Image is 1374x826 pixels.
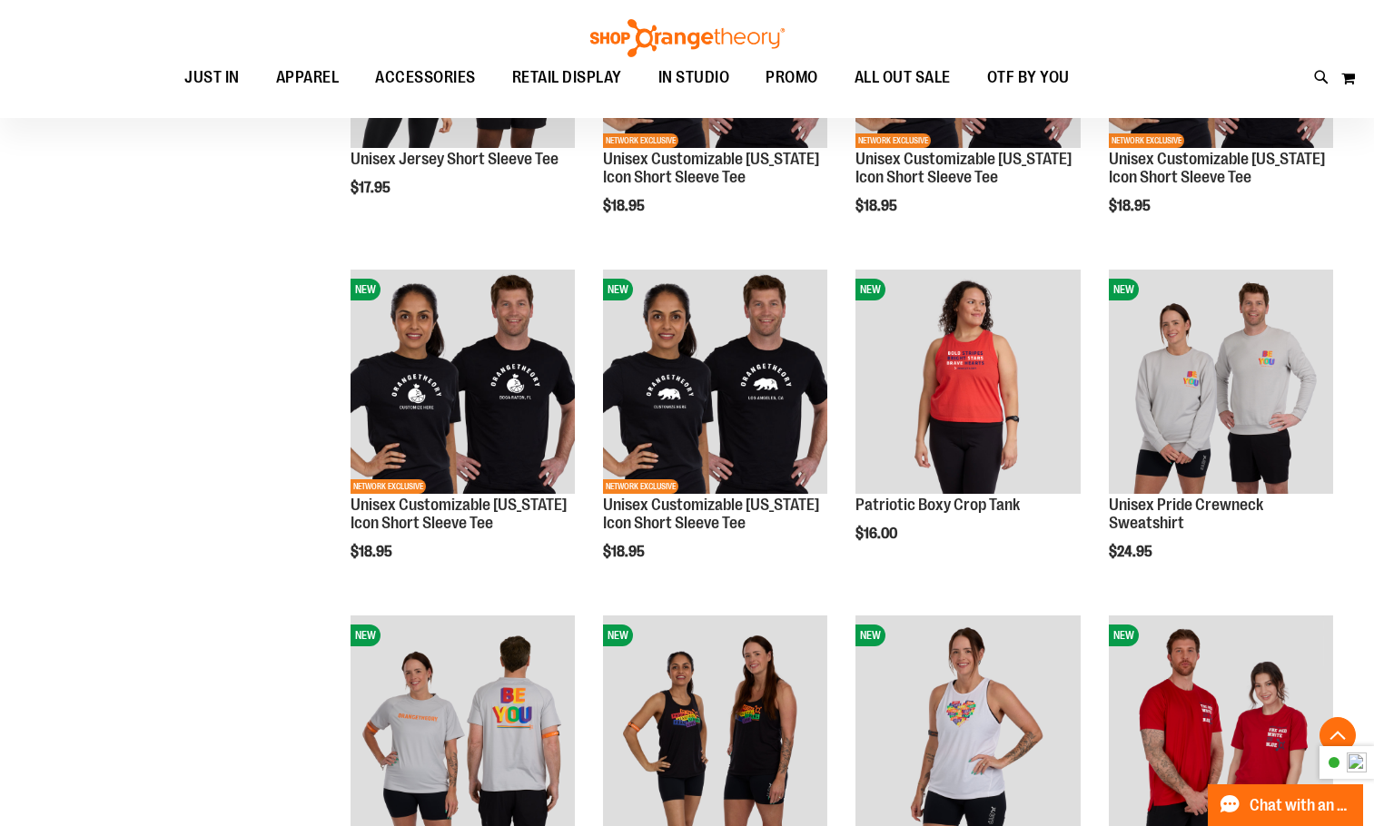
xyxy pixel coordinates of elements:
[766,57,818,98] span: PROMO
[276,57,340,98] span: APPAREL
[351,624,381,646] span: NEW
[855,150,1072,186] a: Unisex Customizable [US_STATE] Icon Short Sleeve Tee
[603,544,647,560] span: $18.95
[855,526,900,542] span: $16.00
[512,57,622,98] span: RETAIL DISPLAY
[855,57,951,98] span: ALL OUT SALE
[1100,261,1342,606] div: product
[846,261,1089,588] div: product
[855,270,1080,497] a: Patriotic Boxy Crop TankNEW
[658,57,730,98] span: IN STUDIO
[603,496,819,532] a: Unisex Customizable [US_STATE] Icon Short Sleeve Tee
[855,133,931,148] span: NETWORK EXCLUSIVE
[1109,496,1263,532] a: Unisex Pride Crewneck Sweatshirt
[341,261,584,606] div: product
[987,57,1070,98] span: OTF BY YOU
[1109,133,1184,148] span: NETWORK EXCLUSIVE
[1109,198,1153,214] span: $18.95
[1109,270,1333,494] img: Unisex Pride Crewneck Sweatshirt
[351,180,393,196] span: $17.95
[1109,150,1325,186] a: Unisex Customizable [US_STATE] Icon Short Sleeve Tee
[375,57,476,98] span: ACCESSORIES
[1109,624,1139,646] span: NEW
[184,57,240,98] span: JUST IN
[594,261,836,606] div: product
[1109,279,1139,300] span: NEW
[855,496,1020,514] a: Patriotic Boxy Crop Tank
[351,496,567,532] a: Unisex Customizable [US_STATE] Icon Short Sleeve Tee
[855,198,900,214] span: $18.95
[1250,797,1352,814] span: Chat with an Expert
[1320,717,1356,753] button: Back To Top
[351,279,381,300] span: NEW
[855,279,885,300] span: NEW
[603,150,819,186] a: Unisex Customizable [US_STATE] Icon Short Sleeve Tee
[351,479,426,494] span: NETWORK EXCLUSIVE
[603,198,647,214] span: $18.95
[1208,784,1364,826] button: Chat with an Expert
[1109,270,1333,497] a: Unisex Pride Crewneck SweatshirtNEW
[603,270,827,497] a: OTF City Unisex California Icon SS Tee BlackNEWNETWORK EXCLUSIVE
[351,150,558,168] a: Unisex Jersey Short Sleeve Tee
[351,270,575,497] a: OTF City Unisex Florida Icon SS Tee BlackNEWNETWORK EXCLUSIVE
[603,624,633,646] span: NEW
[351,544,395,560] span: $18.95
[603,479,678,494] span: NETWORK EXCLUSIVE
[603,133,678,148] span: NETWORK EXCLUSIVE
[1109,544,1155,560] span: $24.95
[855,624,885,646] span: NEW
[603,270,827,494] img: OTF City Unisex California Icon SS Tee Black
[351,270,575,494] img: OTF City Unisex Florida Icon SS Tee Black
[603,279,633,300] span: NEW
[855,270,1080,494] img: Patriotic Boxy Crop Tank
[588,19,787,57] img: Shop Orangetheory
